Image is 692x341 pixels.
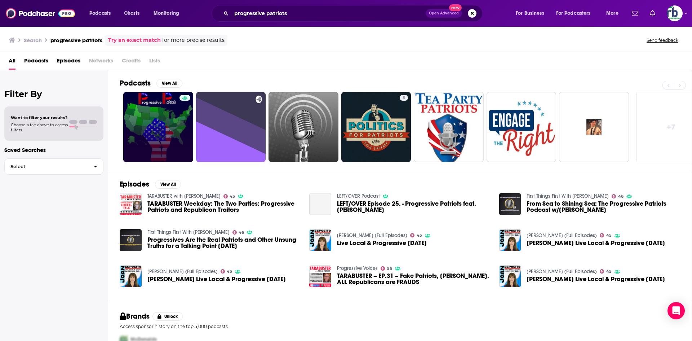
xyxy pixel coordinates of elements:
h2: Brands [120,312,150,321]
img: TARABUSTER Weekday: The Two Parties: Progressive Patriots and Republicon Traitors [120,193,142,215]
img: Podchaser - Follow, Share and Rate Podcasts [6,6,75,20]
input: Search podcasts, credits, & more... [231,8,426,19]
span: Want to filter your results? [11,115,68,120]
span: More [606,8,618,18]
img: Joan Esposito Live Local & Progressive August 20 2025 [499,229,521,251]
a: Try an exact match [108,36,161,44]
button: Select [4,158,103,175]
a: 46 [232,230,244,235]
span: Networks [89,55,113,70]
span: For Podcasters [556,8,591,18]
span: for more precise results [162,36,225,44]
a: PodcastsView All [120,79,182,88]
p: Access sponsor history on the top 5,000 podcasts. [120,324,680,329]
a: Progressive Voices [337,265,378,271]
span: Credits [122,55,141,70]
button: open menu [511,8,553,19]
span: TARABUSTER – EP.31 – Fake Patriots, [PERSON_NAME]. ALL Republicans are FRAUDS [337,273,491,285]
img: TARABUSTER – EP.31 – Fake Patriots, Fake Wonks. ALL Republicans are FRAUDS [309,265,331,287]
span: For Business [516,8,544,18]
a: Live Local & Progressive Jan. 06, 2025 [337,240,427,246]
a: Joan Esposito Live Local & Progressive Mar. 19, 2025 [147,276,286,282]
a: 46 [612,194,624,198]
a: Show notifications dropdown [647,7,658,19]
a: 45 [600,233,612,237]
div: Search podcasts, credits, & more... [218,5,489,22]
img: Live Local & Progressive Jan. 06, 2025 [309,229,331,251]
span: 46 [239,231,244,234]
span: From Sea to Shining Sea: The Progressive Patriots Podcast w/[PERSON_NAME] [527,201,680,213]
span: LEFT/OVER Episode 25. - Progressive Patriots feat. [PERSON_NAME] [337,201,491,213]
a: 55 [381,266,392,271]
a: Podcasts [24,55,48,70]
span: Live Local & Progressive [DATE] [337,240,427,246]
a: 5 [400,95,408,101]
a: First Things First With Dominique DiPrima [527,193,609,199]
span: 45 [606,270,612,273]
button: Unlock [152,312,183,321]
span: [PERSON_NAME] Live Local & Progressive [DATE] [147,276,286,282]
a: LEFT/OVER Podcast [337,193,380,199]
div: Open Intercom Messenger [667,302,685,319]
button: open menu [148,8,188,19]
a: LEFT/OVER Episode 25. - Progressive Patriots feat. Perry Blankson [337,201,491,213]
span: 45 [230,195,235,198]
h2: Filter By [4,89,103,99]
a: TARABUSTER Weekday: The Two Parties: Progressive Patriots and Republicon Traitors [147,201,301,213]
img: From Sea to Shining Sea: The Progressive Patriots Podcast w/Dominique DiPrima [499,193,521,215]
a: 45 [221,269,232,274]
h2: Episodes [120,180,149,189]
a: Joan Esposito (Full Episodes) [337,232,407,239]
a: First Things First With Dominique DiPrima [147,229,230,235]
span: 5 [403,95,405,102]
a: Joan Esposito Live Local & Progressive Feb. 19, 2025 [527,276,665,282]
a: Joan Esposito (Full Episodes) [527,232,597,239]
span: Podcasts [89,8,111,18]
span: 45 [227,270,232,273]
button: open menu [601,8,627,19]
a: Joan Esposito Live Local & Progressive August 20 2025 [527,240,665,246]
button: Open AdvancedNew [426,9,462,18]
button: View All [155,180,181,189]
a: Episodes [57,55,80,70]
a: TARABUSTER – EP.31 – Fake Patriots, Fake Wonks. ALL Republicans are FRAUDS [337,273,491,285]
a: Joan Esposito (Full Episodes) [147,268,218,275]
h3: Search [24,37,42,44]
button: Send feedback [644,37,680,43]
button: open menu [84,8,120,19]
span: Progressives Are the Real Patriots and Other Unsung Truths for a Talking Point [DATE] [147,237,301,249]
a: Progressives Are the Real Patriots and Other Unsung Truths for a Talking Point Tuesday [120,229,142,251]
span: 45 [417,234,422,237]
span: 46 [618,195,624,198]
a: Joan Esposito Live Local & Progressive Feb. 19, 2025 [499,265,521,287]
button: open menu [551,8,601,19]
p: Saved Searches [4,147,103,153]
a: Show notifications dropdown [629,7,641,19]
span: [PERSON_NAME] Live Local & Progressive [DATE] [527,276,665,282]
span: Logged in as johannarb [667,5,683,21]
span: Charts [124,8,139,18]
a: From Sea to Shining Sea: The Progressive Patriots Podcast w/Dominique DiPrima [527,201,680,213]
h3: progressive patriots [50,37,102,44]
span: 45 [606,234,612,237]
a: 45 [410,233,422,237]
h2: Podcasts [120,79,151,88]
span: Monitoring [154,8,179,18]
img: Joan Esposito Live Local & Progressive Mar. 19, 2025 [120,265,142,287]
span: Lists [149,55,160,70]
button: View All [156,79,182,88]
a: EpisodesView All [120,180,181,189]
img: User Profile [667,5,683,21]
span: Open Advanced [429,12,459,15]
span: 55 [387,267,392,270]
a: All [9,55,15,70]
